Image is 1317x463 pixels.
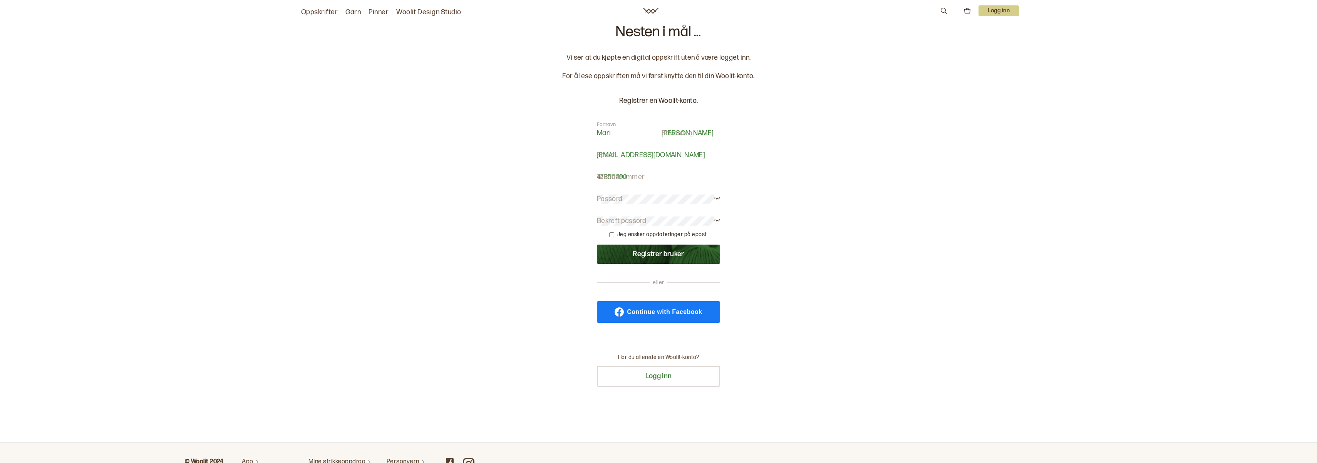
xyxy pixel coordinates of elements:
label: Fornavn [597,121,616,128]
p: Registrer en Woolit-konto. [597,96,720,106]
p: Vi ser at du kjøpte en digital oppskrift uten å være logget inn. For å lese oppskriften må vi før... [562,53,754,81]
p: Nesten i mål ... [616,25,701,39]
a: Garn [345,7,361,18]
span: Continue with Facebook [627,309,702,315]
label: Passord [597,195,622,204]
button: Logg inn [597,366,720,387]
label: Etternavn [662,129,692,138]
button: Registrer bruker [597,245,720,264]
label: Bekreft passord [597,216,647,226]
label: Telefonnummer [597,173,645,182]
span: eller [650,279,667,287]
a: Pinner [369,7,389,18]
a: Oppskrifter [301,7,338,18]
a: Woolit [643,8,658,14]
label: Epost [597,151,615,160]
a: Woolit Design Studio [396,7,461,18]
p: Har du allerede en Woolit-konto? [618,354,699,361]
a: Continue with Facebook [597,301,720,323]
p: Logg inn [979,5,1019,16]
button: User dropdown [979,5,1019,16]
label: Jeg ønsker oppdateringer på epost. [617,231,708,238]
